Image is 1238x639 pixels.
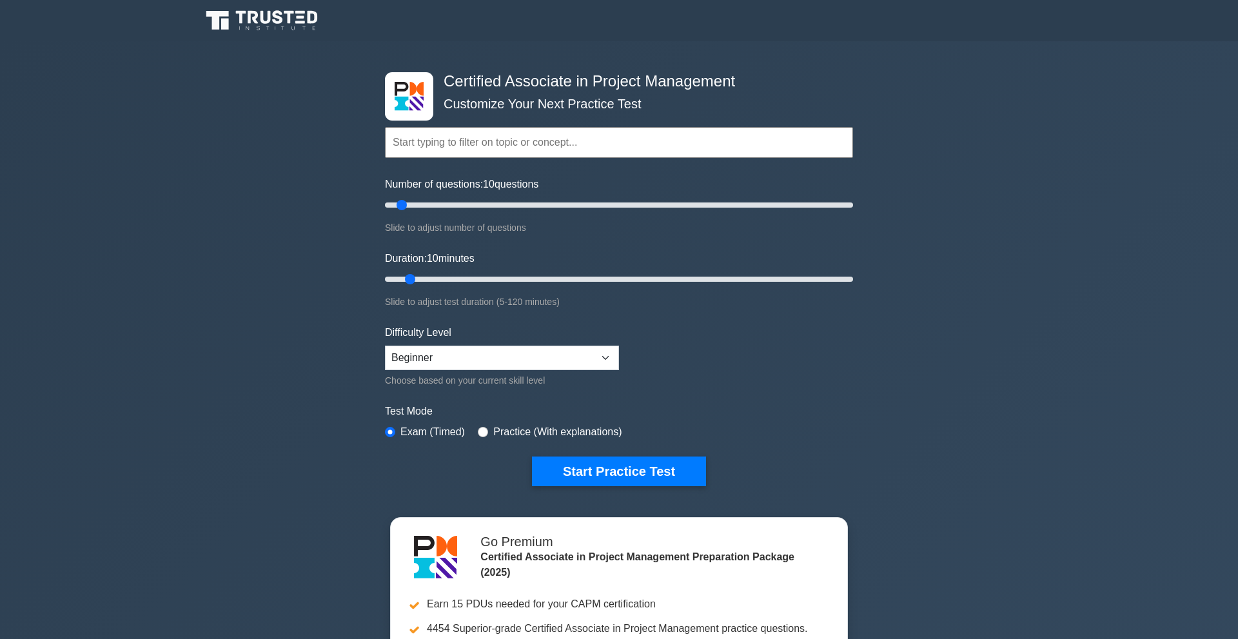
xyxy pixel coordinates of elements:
label: Number of questions: questions [385,177,538,192]
div: Slide to adjust test duration (5-120 minutes) [385,294,853,310]
span: 10 [483,179,495,190]
label: Exam (Timed) [400,424,465,440]
div: Choose based on your current skill level [385,373,619,388]
input: Start typing to filter on topic or concept... [385,127,853,158]
label: Duration: minutes [385,251,475,266]
h4: Certified Associate in Project Management [438,72,790,91]
label: Practice (With explanations) [493,424,622,440]
div: Slide to adjust number of questions [385,220,853,235]
button: Start Practice Test [532,457,706,486]
label: Test Mode [385,404,853,419]
span: 10 [427,253,438,264]
label: Difficulty Level [385,325,451,340]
